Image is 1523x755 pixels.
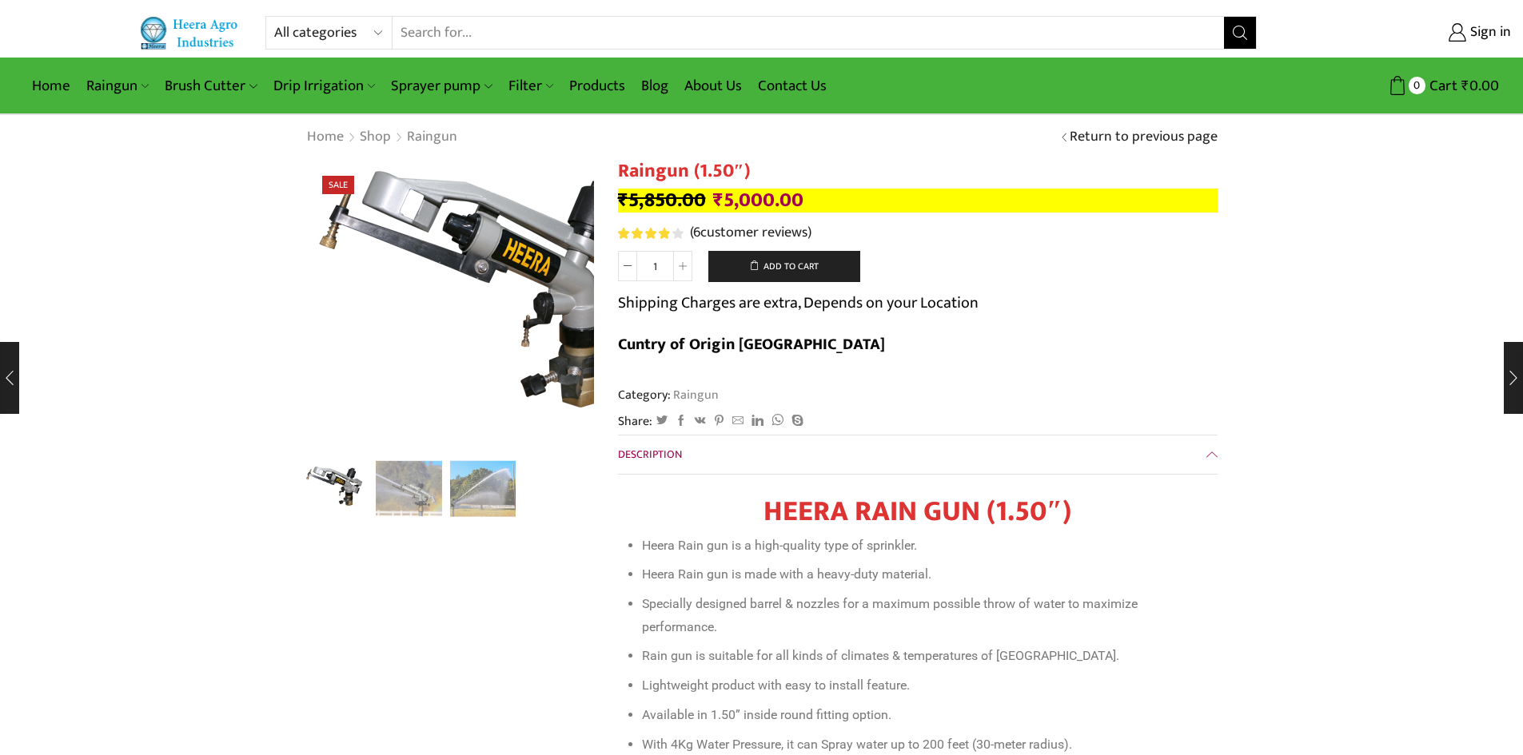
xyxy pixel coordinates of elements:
span: Description [618,445,682,463]
a: Description [618,435,1218,474]
a: Home [24,67,78,105]
span: 6 [618,228,686,239]
a: Return to previous page [1070,127,1218,148]
a: Home [306,127,345,148]
span: ₹ [1461,74,1469,98]
input: Search for... [393,17,1225,49]
span: Sale [322,176,354,194]
a: Brush Cutter [157,67,265,105]
nav: Breadcrumb [306,127,458,148]
bdi: 5,850.00 [618,184,706,217]
a: Contact Us [750,67,835,105]
li: 1 / 3 [302,455,369,519]
button: Add to cart [708,251,860,283]
h1: Raingun (1.50″) [618,160,1218,183]
p: Shipping Charges are extra, Depends on your Location [618,290,979,316]
li: Specially designed barrel & nozzles for a maximum possible throw of water to maximize performance. [642,593,1210,638]
span: 6 [693,221,700,244]
a: About Us [676,67,750,105]
a: Filter [500,67,561,105]
span: ₹ [713,184,724,217]
input: Product quantity [637,251,673,281]
a: Blog [633,67,676,105]
a: 0 Cart ₹0.00 [1273,71,1499,101]
li: Rain gun is suitable for all kinds of climates & temperatures of [GEOGRAPHIC_DATA]. [642,645,1210,668]
a: Sign in [1281,18,1511,47]
strong: HEERA RAIN GUN (1.50″) [763,487,1071,535]
a: Raingun [406,127,458,148]
a: Sprayer pump [383,67,500,105]
span: 0 [1409,77,1425,93]
button: Search button [1224,17,1256,49]
img: Heera Raingun 1.50 [302,453,369,519]
li: Heera Rain gun is a high-quality type of sprinkler. [642,534,1210,558]
li: Available in 1.50” inside round fitting option. [642,704,1210,727]
span: ₹ [618,184,628,217]
li: Heera Rain gun is made with a heavy-duty material. [642,563,1210,586]
a: p1 [376,455,442,522]
li: 2 / 3 [376,455,442,519]
a: Shop [359,127,392,148]
a: Drip Irrigation [265,67,383,105]
li: Lightweight product with easy to install feature. [642,674,1210,697]
span: Category: [618,386,719,404]
div: 1 / 3 [306,160,594,447]
a: Raingun [78,67,157,105]
b: Cuntry of Origin [GEOGRAPHIC_DATA] [618,331,885,358]
bdi: 0.00 [1461,74,1499,98]
div: Rated 4.00 out of 5 [618,228,683,239]
a: Products [561,67,633,105]
span: Share: [618,412,652,431]
a: p2 [450,455,516,522]
li: 3 / 3 [450,455,516,519]
span: Sign in [1466,22,1511,43]
bdi: 5,000.00 [713,184,803,217]
span: Cart [1425,75,1457,97]
a: Raingun [671,384,719,405]
a: (6customer reviews) [690,223,811,244]
span: Rated out of 5 based on customer ratings [618,228,670,239]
